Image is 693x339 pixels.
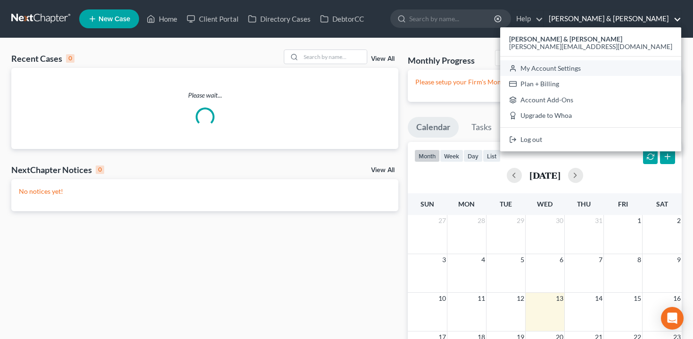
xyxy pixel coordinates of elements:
[509,42,672,50] span: [PERSON_NAME][EMAIL_ADDRESS][DOMAIN_NAME]
[463,149,483,162] button: day
[500,27,681,151] div: [PERSON_NAME] & [PERSON_NAME]
[477,293,486,304] span: 11
[408,55,475,66] h3: Monthly Progress
[96,165,104,174] div: 0
[458,200,475,208] span: Mon
[516,215,525,226] span: 29
[421,200,434,208] span: Sun
[500,108,681,124] a: Upgrade to Whoa
[520,254,525,265] span: 5
[537,200,553,208] span: Wed
[11,53,74,64] div: Recent Cases
[636,215,642,226] span: 1
[99,16,130,23] span: New Case
[315,10,369,27] a: DebtorCC
[480,254,486,265] span: 4
[66,54,74,63] div: 0
[636,254,642,265] span: 8
[598,254,603,265] span: 7
[656,200,668,208] span: Sat
[11,164,104,175] div: NextChapter Notices
[483,149,501,162] button: list
[463,117,500,138] a: Tasks
[11,91,398,100] p: Please wait...
[633,293,642,304] span: 15
[594,293,603,304] span: 14
[19,187,391,196] p: No notices yet!
[409,10,495,27] input: Search by name...
[511,10,543,27] a: Help
[594,215,603,226] span: 31
[415,77,674,87] p: Please setup your Firm's Monthly Goals
[301,50,367,64] input: Search by name...
[509,35,622,43] strong: [PERSON_NAME] & [PERSON_NAME]
[500,132,681,148] a: Log out
[555,293,564,304] span: 13
[676,254,682,265] span: 9
[529,170,561,180] h2: [DATE]
[437,215,447,226] span: 27
[559,254,564,265] span: 6
[618,200,628,208] span: Fri
[555,215,564,226] span: 30
[243,10,315,27] a: Directory Cases
[142,10,182,27] a: Home
[500,200,512,208] span: Tue
[440,149,463,162] button: week
[371,167,395,174] a: View All
[676,215,682,226] span: 2
[672,293,682,304] span: 16
[441,254,447,265] span: 3
[500,76,681,92] a: Plan + Billing
[661,307,684,330] div: Open Intercom Messenger
[500,60,681,76] a: My Account Settings
[408,117,459,138] a: Calendar
[516,293,525,304] span: 12
[371,56,395,62] a: View All
[477,215,486,226] span: 28
[414,149,440,162] button: month
[437,293,447,304] span: 10
[500,92,681,108] a: Account Add-Ons
[544,10,681,27] a: [PERSON_NAME] & [PERSON_NAME]
[182,10,243,27] a: Client Portal
[577,200,591,208] span: Thu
